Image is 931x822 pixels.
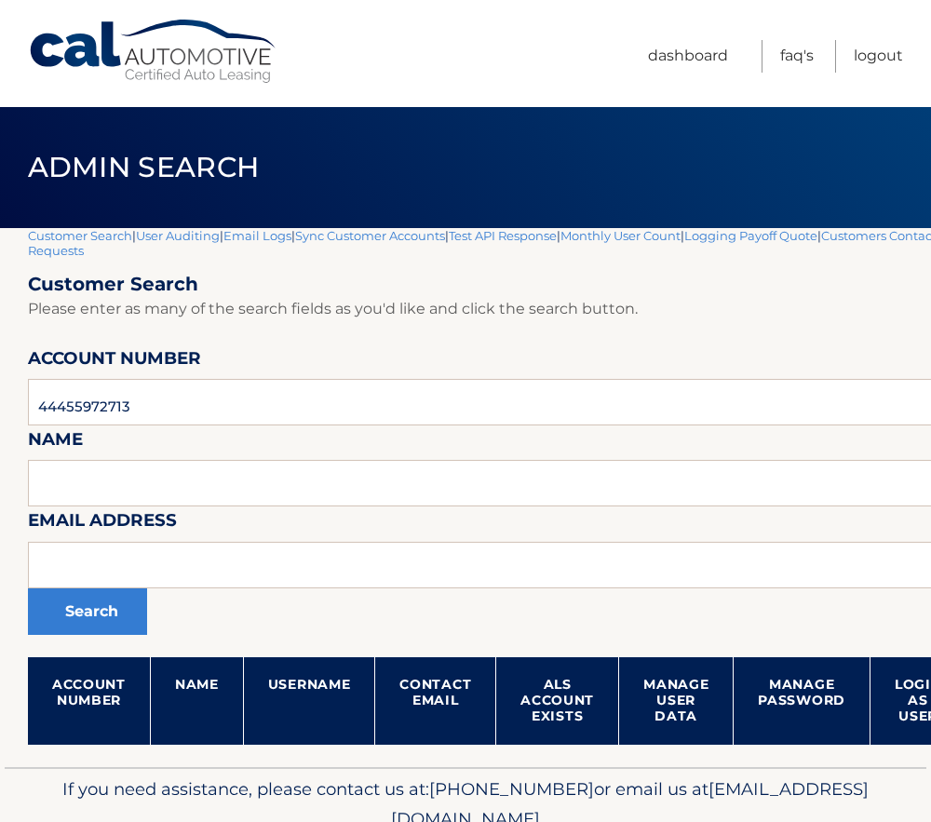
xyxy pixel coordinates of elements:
[28,19,279,85] a: Cal Automotive
[734,657,870,745] th: Manage Password
[449,228,557,243] a: Test API Response
[496,657,619,745] th: ALS Account Exists
[28,150,260,184] span: Admin Search
[28,657,150,745] th: Account Number
[648,40,728,73] a: Dashboard
[28,344,201,379] label: Account Number
[684,228,817,243] a: Logging Payoff Quote
[223,228,291,243] a: Email Logs
[854,40,903,73] a: Logout
[28,506,177,541] label: Email Address
[375,657,496,745] th: Contact Email
[429,778,594,800] span: [PHONE_NUMBER]
[28,425,83,460] label: Name
[136,228,220,243] a: User Auditing
[619,657,734,745] th: Manage User Data
[150,657,243,745] th: Name
[560,228,681,243] a: Monthly User Count
[780,40,814,73] a: FAQ's
[243,657,375,745] th: Username
[295,228,445,243] a: Sync Customer Accounts
[28,588,147,635] button: Search
[28,228,132,243] a: Customer Search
